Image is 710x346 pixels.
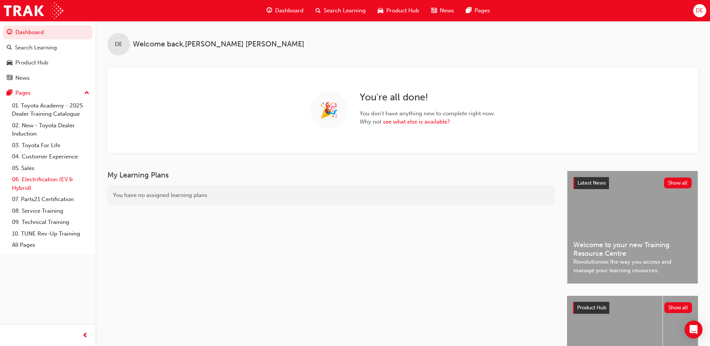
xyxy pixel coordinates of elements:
[9,194,92,205] a: 07. Parts21 Certification
[9,120,92,140] a: 02. New - Toyota Dealer Induction
[466,6,472,15] span: pages-icon
[9,228,92,240] a: 10. TUNE Rev-Up Training
[7,29,12,36] span: guage-icon
[9,174,92,194] a: 06. Electrification (EV & Hybrid)
[320,106,338,115] span: 🎉
[15,43,57,52] div: Search Learning
[266,6,272,15] span: guage-icon
[696,6,703,15] span: DE
[573,258,692,274] span: Revolutionise the way you access and manage your learning resources.
[107,185,555,205] div: You have no assigned learning plans
[82,331,88,340] span: prev-icon
[567,171,698,284] a: Latest NewsShow allWelcome to your new Training Resource CentreRevolutionise the way you access a...
[3,71,92,85] a: News
[9,163,92,174] a: 05. Sales
[15,74,30,82] div: News
[9,140,92,151] a: 03. Toyota For Life
[3,86,92,100] button: Pages
[15,89,31,97] div: Pages
[685,321,703,339] div: Open Intercom Messenger
[84,88,89,98] span: up-icon
[693,4,706,17] button: DE
[7,75,12,82] span: news-icon
[573,177,692,189] a: Latest NewsShow all
[9,205,92,217] a: 08. Service Training
[386,6,419,15] span: Product Hub
[133,40,304,49] span: Welcome back , [PERSON_NAME] [PERSON_NAME]
[383,118,450,125] a: see what else is available?
[3,56,92,70] a: Product Hub
[107,171,555,179] h3: My Learning Plans
[7,90,12,97] span: pages-icon
[7,45,12,51] span: search-icon
[573,241,692,258] span: Welcome to your new Training Resource Centre
[4,2,63,19] img: Trak
[577,304,606,311] span: Product Hub
[15,58,48,67] div: Product Hub
[3,41,92,55] a: Search Learning
[475,6,490,15] span: Pages
[115,40,122,49] span: DE
[324,6,366,15] span: Search Learning
[9,151,92,163] a: 04. Customer Experience
[372,3,425,18] a: car-iconProduct Hub
[440,6,454,15] span: News
[3,25,92,39] a: Dashboard
[9,239,92,251] a: All Pages
[360,91,495,103] h2: You're all done!
[316,6,321,15] span: search-icon
[664,177,692,188] button: Show all
[360,109,495,118] span: You don't have anything new to complete right now.
[9,216,92,228] a: 09. Technical Training
[9,100,92,120] a: 01. Toyota Academy - 2025 Dealer Training Catalogue
[360,118,495,126] span: Why not
[378,6,383,15] span: car-icon
[310,3,372,18] a: search-iconSearch Learning
[7,60,12,66] span: car-icon
[260,3,310,18] a: guage-iconDashboard
[425,3,460,18] a: news-iconNews
[275,6,304,15] span: Dashboard
[431,6,437,15] span: news-icon
[664,302,692,313] button: Show all
[460,3,496,18] a: pages-iconPages
[573,302,692,314] a: Product HubShow all
[578,180,606,186] span: Latest News
[3,24,92,86] button: DashboardSearch LearningProduct HubNews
